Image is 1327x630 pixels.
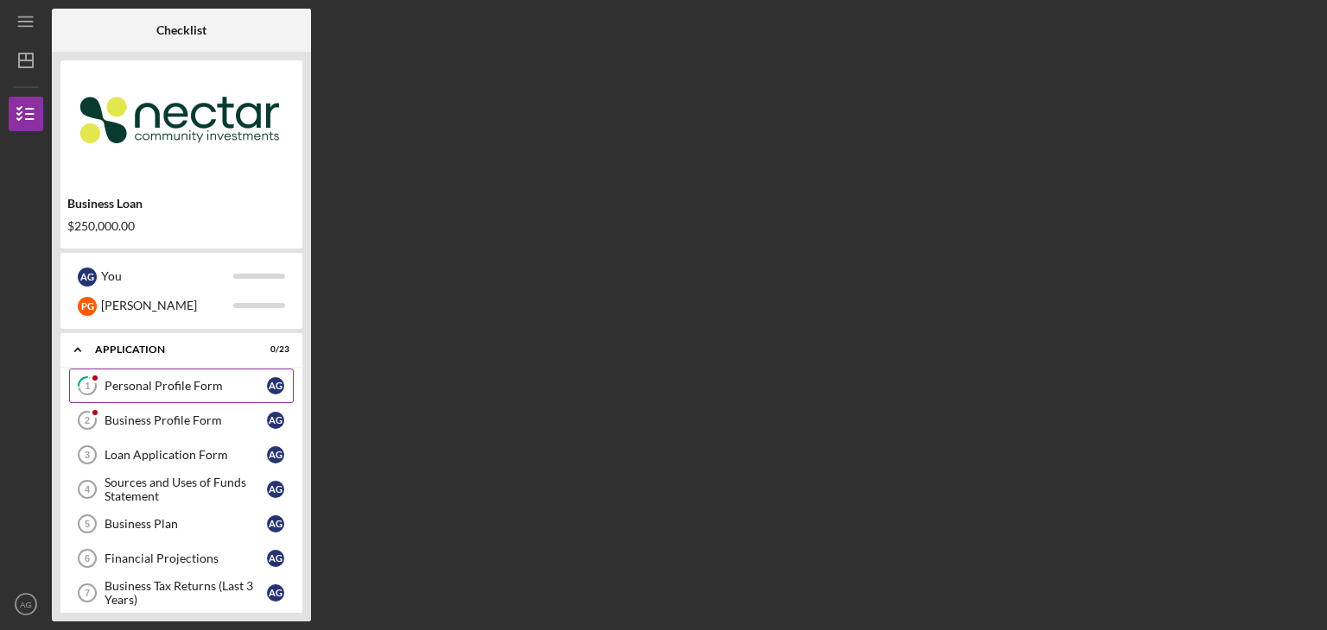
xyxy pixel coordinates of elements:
[85,484,91,495] tspan: 4
[105,476,267,503] div: Sources and Uses of Funds Statement
[67,219,295,233] div: $250,000.00
[267,515,284,532] div: A G
[60,69,302,173] img: Product logo
[85,588,90,598] tspan: 7
[105,517,267,531] div: Business Plan
[267,377,284,394] div: A G
[9,587,43,621] button: AG
[85,553,90,564] tspan: 6
[85,519,90,529] tspan: 5
[267,550,284,567] div: A G
[95,344,246,355] div: Application
[69,403,294,438] a: 2Business Profile FormAG
[105,413,267,427] div: Business Profile Form
[156,23,206,37] b: Checklist
[267,412,284,429] div: A G
[78,297,97,316] div: P G
[267,446,284,463] div: A G
[267,584,284,602] div: A G
[101,261,233,291] div: You
[69,438,294,472] a: 3Loan Application FormAG
[67,197,295,211] div: Business Loan
[258,344,289,355] div: 0 / 23
[85,381,90,392] tspan: 1
[69,541,294,576] a: 6Financial ProjectionsAG
[267,481,284,498] div: A G
[105,579,267,607] div: Business Tax Returns (Last 3 Years)
[105,379,267,393] div: Personal Profile Form
[69,369,294,403] a: 1Personal Profile FormAG
[20,600,32,609] text: AG
[85,450,90,460] tspan: 3
[85,415,90,425] tspan: 2
[69,472,294,507] a: 4Sources and Uses of Funds StatementAG
[69,507,294,541] a: 5Business PlanAG
[105,448,267,462] div: Loan Application Form
[105,551,267,565] div: Financial Projections
[101,291,233,320] div: [PERSON_NAME]
[69,576,294,610] a: 7Business Tax Returns (Last 3 Years)AG
[78,268,97,287] div: A G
